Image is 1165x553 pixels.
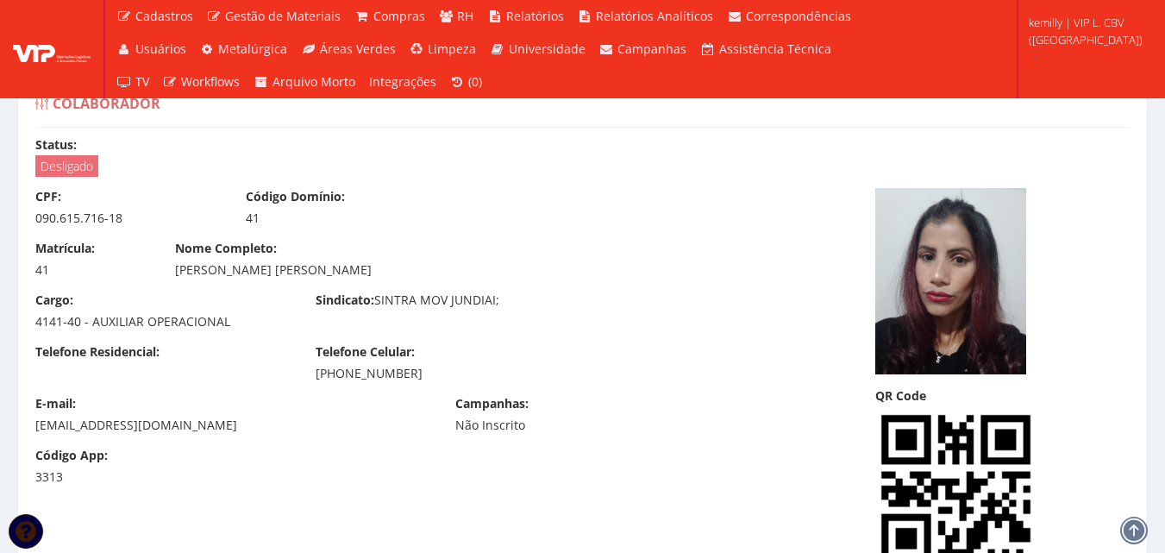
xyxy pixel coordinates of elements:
[369,73,436,90] span: Integrações
[875,387,926,405] label: QR Code
[719,41,831,57] span: Assistência Técnica
[247,66,362,98] a: Arquivo Morto
[35,468,149,486] div: 3313
[135,41,186,57] span: Usuários
[428,41,476,57] span: Limpeza
[509,41,586,57] span: Universidade
[110,33,193,66] a: Usuários
[13,36,91,62] img: logo
[181,73,240,90] span: Workflows
[246,210,430,227] div: 41
[468,73,482,90] span: (0)
[35,188,61,205] label: CPF:
[457,8,473,24] span: RH
[135,8,193,24] span: Cadastros
[617,41,686,57] span: Campanhas
[135,73,149,90] span: TV
[693,33,838,66] a: Assistência Técnica
[193,33,295,66] a: Metalúrgica
[316,365,570,382] div: [PHONE_NUMBER]
[175,240,277,257] label: Nome Completo:
[35,155,98,177] span: Desligado
[35,136,77,154] label: Status:
[303,292,583,313] div: SINTRA MOV JUNDIAI;
[403,33,484,66] a: Limpeza
[373,8,425,24] span: Compras
[483,33,592,66] a: Universidade
[455,395,529,412] label: Campanhas:
[53,94,160,113] span: Colaborador
[1029,14,1143,48] span: kemilly | VIP L. CBV ([GEOGRAPHIC_DATA])
[35,313,290,330] div: 4141-40 - AUXILIAR OPERACIONAL
[320,41,396,57] span: Áreas Verdes
[35,210,220,227] div: 090.615.716-18
[272,73,355,90] span: Arquivo Morto
[455,417,640,434] div: Não Inscrito
[746,8,851,24] span: Correspondências
[35,292,73,309] label: Cargo:
[316,343,415,361] label: Telefone Celular:
[443,66,490,98] a: (0)
[592,33,694,66] a: Campanhas
[875,188,1026,374] img: cristina-capturar-169385537264f62e8c851be.PNG
[110,66,156,98] a: TV
[35,261,149,279] div: 41
[218,41,287,57] span: Metalúrgica
[316,292,374,309] label: Sindicato:
[506,8,564,24] span: Relatórios
[35,447,108,464] label: Código App:
[294,33,403,66] a: Áreas Verdes
[225,8,341,24] span: Gestão de Materiais
[156,66,247,98] a: Workflows
[596,8,713,24] span: Relatórios Analíticos
[175,261,710,279] div: [PERSON_NAME] [PERSON_NAME]
[362,66,443,98] a: Integrações
[35,417,429,434] div: [EMAIL_ADDRESS][DOMAIN_NAME]
[35,240,95,257] label: Matrícula:
[35,343,160,361] label: Telefone Residencial:
[35,395,76,412] label: E-mail:
[246,188,345,205] label: Código Domínio:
